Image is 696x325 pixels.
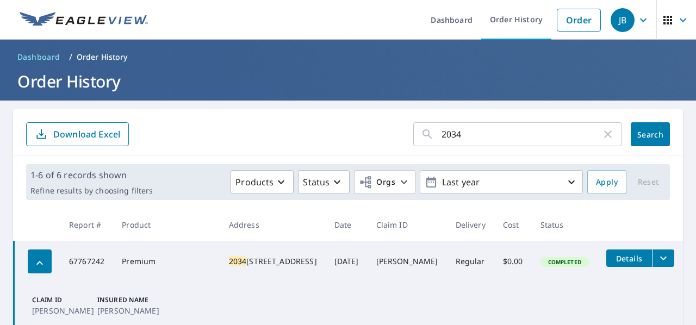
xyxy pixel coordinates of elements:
p: 1-6 of 6 records shown [30,168,153,182]
mark: 2034 [229,256,247,266]
td: Regular [447,241,494,282]
div: [STREET_ADDRESS] [229,256,317,267]
th: Delivery [447,209,494,241]
span: Apply [596,176,618,189]
input: Address, Report #, Claim ID, etc. [442,119,601,149]
button: Last year [420,170,583,194]
button: Orgs [354,170,415,194]
nav: breadcrumb [13,48,683,66]
td: Premium [113,241,220,282]
button: Products [231,170,294,194]
li: / [69,51,72,64]
p: Insured Name [97,295,158,305]
p: [PERSON_NAME] [32,305,93,316]
span: Orgs [359,176,395,189]
button: Download Excel [26,122,129,146]
span: Completed [542,258,588,266]
td: $0.00 [494,241,532,282]
th: Date [326,209,368,241]
span: Search [639,129,661,140]
button: Search [631,122,670,146]
a: Order [557,9,601,32]
button: Apply [587,170,626,194]
p: Last year [438,173,565,192]
td: [DATE] [326,241,368,282]
button: filesDropdownBtn-67767242 [652,249,674,267]
th: Status [532,209,598,241]
th: Address [220,209,326,241]
h1: Order History [13,70,683,92]
a: Dashboard [13,48,65,66]
td: [PERSON_NAME] [368,241,447,282]
span: Details [613,253,645,264]
img: EV Logo [20,12,148,28]
th: Cost [494,209,532,241]
p: Download Excel [53,128,120,140]
th: Claim ID [368,209,447,241]
p: [PERSON_NAME] [97,305,158,316]
button: detailsBtn-67767242 [606,249,652,267]
td: 67767242 [60,241,113,282]
p: Status [303,176,330,189]
button: Status [298,170,350,194]
span: Dashboard [17,52,60,62]
p: Order History [77,52,128,62]
div: JB [611,8,635,32]
p: Claim ID [32,295,93,305]
th: Report # [60,209,113,241]
p: Refine results by choosing filters [30,186,153,196]
th: Product [113,209,220,241]
p: Products [235,176,274,189]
